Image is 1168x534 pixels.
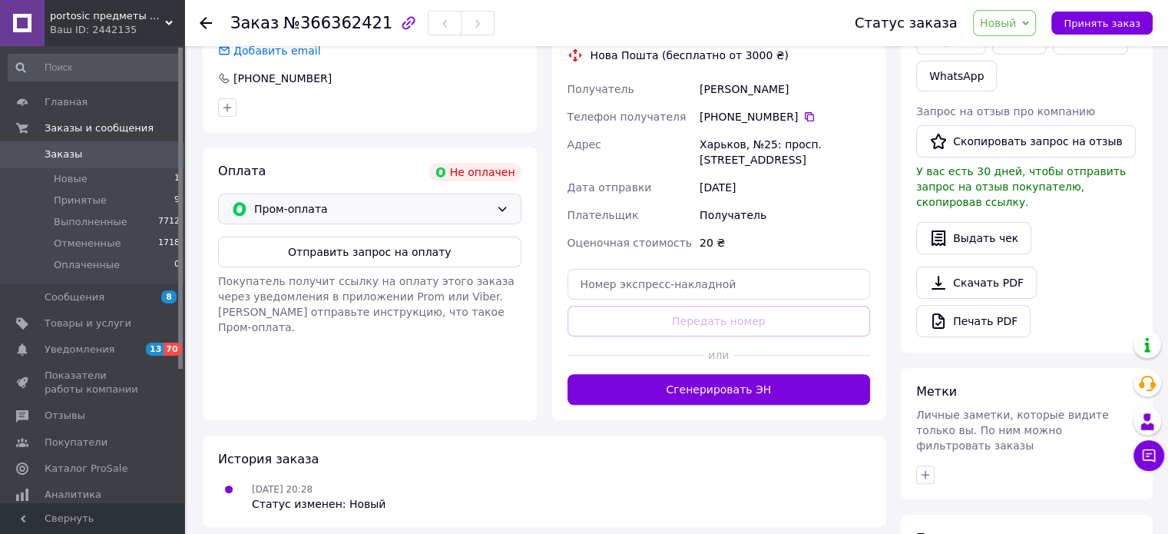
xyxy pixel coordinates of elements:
[146,343,164,356] span: 13
[174,172,180,186] span: 1
[164,343,181,356] span: 70
[252,496,385,512] div: Статус изменен: Новый
[428,163,521,181] div: Не оплачен
[45,488,101,502] span: Аналитика
[855,15,958,31] div: Статус заказа
[45,148,82,161] span: Заказы
[54,258,120,272] span: Оплаченные
[161,290,177,303] span: 8
[174,258,180,272] span: 0
[567,83,634,95] span: Получатель
[54,237,121,250] span: Отмененные
[916,165,1126,208] span: У вас есть 30 дней, чтобы отправить запрос на отзыв покупателю, скопировав ссылку.
[567,237,693,249] span: Оценочная стоимость
[696,174,873,201] div: [DATE]
[916,105,1095,118] span: Запрос на отзыв про компанию
[567,138,601,151] span: Адрес
[232,43,323,58] div: Добавить email
[916,384,957,399] span: Метки
[1133,440,1164,471] button: Чат с покупателем
[45,369,142,396] span: Показатели работы компании
[1051,12,1153,35] button: Принять заказ
[254,201,490,217] span: Пром-оплата
[217,43,323,58] div: Добавить email
[567,374,871,405] button: Сгенерировать ЭН
[567,269,871,300] input: Номер экспресс-накладной
[916,61,997,91] a: WhatsApp
[916,409,1109,452] span: Личные заметки, которые видите только вы. По ним можно фильтровать заказы
[45,317,131,330] span: Товары и услуги
[218,164,266,178] span: Оплата
[696,131,873,174] div: Харьков, №25: просп. [STREET_ADDRESS]
[567,111,687,123] span: Телефон получателя
[50,23,184,37] div: Ваш ID: 2442135
[980,17,1017,29] span: Новый
[8,54,181,81] input: Поиск
[45,290,104,304] span: Сообщения
[158,215,180,229] span: 7712
[696,201,873,229] div: Получатель
[567,181,652,194] span: Дата отправки
[45,343,114,357] span: Уведомления
[696,75,873,103] div: [PERSON_NAME]
[54,172,88,186] span: Новые
[45,121,154,135] span: Заказы и сообщения
[45,95,88,109] span: Главная
[45,436,108,449] span: Покупатели
[45,462,127,476] span: Каталог ProSale
[696,229,873,257] div: 20 ₴
[232,71,333,86] div: [PHONE_NUMBER]
[252,484,313,495] span: [DATE] 20:28
[700,109,870,124] div: [PHONE_NUMBER]
[54,194,107,207] span: Принятые
[916,222,1031,254] button: Выдать чек
[230,14,279,32] span: Заказ
[703,347,733,363] span: или
[200,15,212,31] div: Вернуться назад
[45,409,85,423] span: Отзывы
[587,48,792,63] div: Нова Пошта (бесплатно от 3000 ₴)
[218,452,319,466] span: История заказа
[218,275,515,333] span: Покупатель получит ссылку на оплату этого заказа через уведомления в приложении Prom или Viber. [...
[54,215,127,229] span: Выполненные
[1064,18,1140,29] span: Принять заказ
[916,267,1037,299] a: Скачать PDF
[158,237,180,250] span: 1718
[218,237,521,267] button: Отправить запрос на оплату
[50,9,165,23] span: portosic предметы коллекционирования
[567,209,639,221] span: Плательщик
[916,305,1031,337] a: Печать PDF
[916,125,1136,158] button: Скопировать запрос на отзыв
[174,194,180,207] span: 9
[283,14,392,32] span: №366362421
